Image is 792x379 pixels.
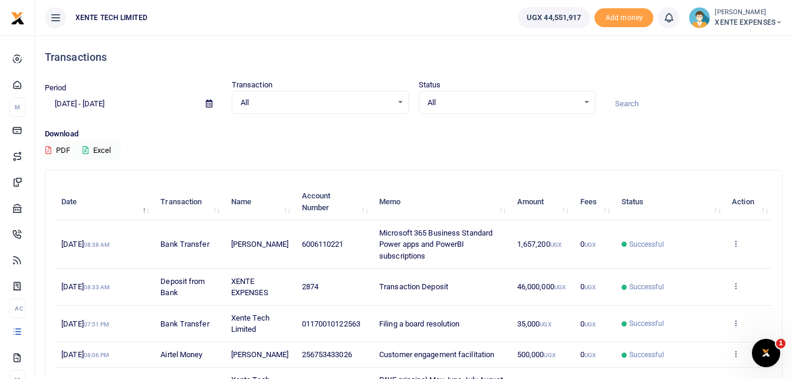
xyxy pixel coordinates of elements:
[295,184,373,220] th: Account Number: activate to sort column ascending
[84,352,110,358] small: 08:06 PM
[594,12,653,21] a: Add money
[715,8,783,18] small: [PERSON_NAME]
[61,240,110,249] span: [DATE]
[232,79,272,91] label: Transaction
[544,352,555,358] small: UGX
[517,240,561,249] span: 1,657,200
[573,184,614,220] th: Fees: activate to sort column ascending
[580,350,596,359] span: 0
[45,128,783,141] p: Download
[580,319,596,328] span: 0
[231,277,268,298] span: XENTE EXPENSES
[629,349,664,360] span: Successful
[11,11,25,25] img: logo-small
[550,241,561,248] small: UGX
[154,184,225,220] th: Transaction: activate to sort column ascending
[584,352,596,358] small: UGX
[231,313,270,334] span: Xente Tech Limited
[9,97,25,117] li: M
[302,319,360,328] span: 01170010122563
[373,184,511,220] th: Memo: activate to sort column ascending
[517,319,551,328] span: 35,000
[84,241,110,248] small: 08:38 AM
[84,321,110,328] small: 07:51 PM
[517,350,556,359] span: 500,000
[517,282,566,291] span: 46,000,000
[45,51,783,64] h4: Transactions
[776,339,786,348] span: 1
[9,299,25,318] li: Ac
[527,12,581,24] span: UGX 44,551,917
[379,282,448,291] span: Transaction Deposit
[689,7,710,28] img: profile-user
[71,12,152,23] span: XENTE TECH LIMITED
[428,97,579,109] span: All
[752,339,780,367] iframe: Intercom live chat
[84,284,110,290] small: 08:33 AM
[241,97,392,109] span: All
[302,350,352,359] span: 256753433026
[61,350,109,359] span: [DATE]
[629,282,664,292] span: Successful
[629,318,664,329] span: Successful
[629,239,664,250] span: Successful
[554,284,566,290] small: UGX
[584,321,596,328] small: UGX
[580,240,596,249] span: 0
[379,228,492,260] span: Microsoft 365 Business Standard Power apps and PowerBI subscriptions
[160,277,205,298] span: Deposit from Bank
[302,240,344,249] span: 6006110221
[11,13,25,22] a: logo-small logo-large logo-large
[231,350,288,359] span: [PERSON_NAME]
[594,8,653,28] span: Add money
[302,282,318,291] span: 2874
[160,240,209,249] span: Bank Transfer
[379,319,460,328] span: Filing a board resolution
[584,241,596,248] small: UGX
[511,184,574,220] th: Amount: activate to sort column ascending
[45,94,196,114] input: select period
[540,321,551,328] small: UGX
[61,282,110,291] span: [DATE]
[725,184,773,220] th: Action: activate to sort column ascending
[160,319,209,328] span: Bank Transfer
[715,17,783,28] span: XENTE EXPENSES
[45,141,71,161] button: PDF
[225,184,295,220] th: Name: activate to sort column ascending
[160,350,202,359] span: Airtel Money
[614,184,725,220] th: Status: activate to sort column ascending
[73,141,121,161] button: Excel
[584,284,596,290] small: UGX
[594,8,653,28] li: Toup your wallet
[513,7,594,28] li: Wallet ballance
[61,319,109,328] span: [DATE]
[379,350,494,359] span: Customer engagement facilitation
[518,7,590,28] a: UGX 44,551,917
[419,79,441,91] label: Status
[605,94,783,114] input: Search
[689,7,783,28] a: profile-user [PERSON_NAME] XENTE EXPENSES
[55,184,154,220] th: Date: activate to sort column descending
[231,240,288,249] span: [PERSON_NAME]
[580,282,596,291] span: 0
[45,82,67,94] label: Period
